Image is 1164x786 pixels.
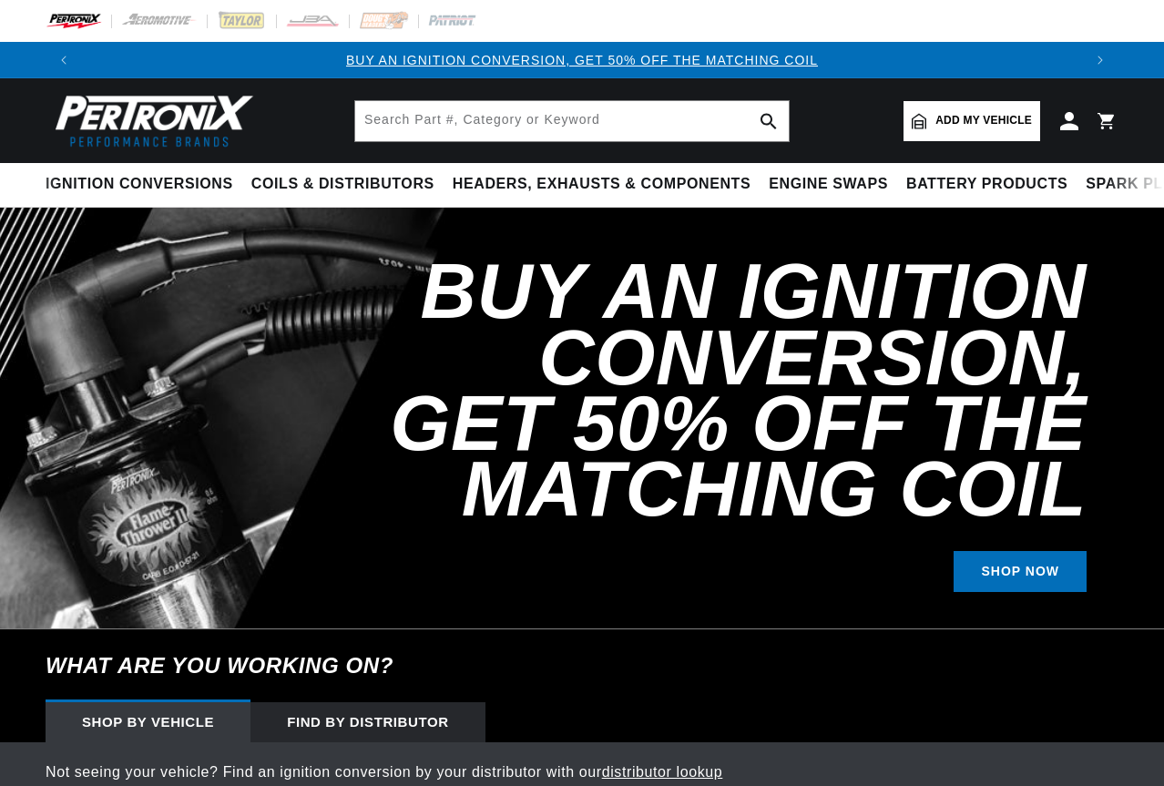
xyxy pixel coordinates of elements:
[749,101,789,141] button: search button
[46,175,233,194] span: Ignition Conversions
[355,101,789,141] input: Search Part #, Category or Keyword
[308,259,1087,522] h2: Buy an Ignition Conversion, Get 50% off the Matching Coil
[769,175,888,194] span: Engine Swaps
[242,163,444,206] summary: Coils & Distributors
[250,702,485,742] div: Find by Distributor
[444,163,760,206] summary: Headers, Exhausts & Components
[906,175,1067,194] span: Battery Products
[1082,42,1118,78] button: Translation missing: en.sections.announcements.next_announcement
[760,163,897,206] summary: Engine Swaps
[897,163,1077,206] summary: Battery Products
[82,50,1082,70] div: Announcement
[935,112,1032,129] span: Add my vehicle
[954,551,1087,592] a: SHOP NOW
[346,53,818,67] a: BUY AN IGNITION CONVERSION, GET 50% OFF THE MATCHING COIL
[46,89,255,152] img: Pertronix
[82,50,1082,70] div: 1 of 3
[602,764,723,780] a: distributor lookup
[453,175,750,194] span: Headers, Exhausts & Components
[251,175,434,194] span: Coils & Distributors
[46,163,242,206] summary: Ignition Conversions
[46,702,250,742] div: Shop by vehicle
[904,101,1040,141] a: Add my vehicle
[46,760,1118,784] p: Not seeing your vehicle? Find an ignition conversion by your distributor with our
[46,42,82,78] button: Translation missing: en.sections.announcements.previous_announcement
